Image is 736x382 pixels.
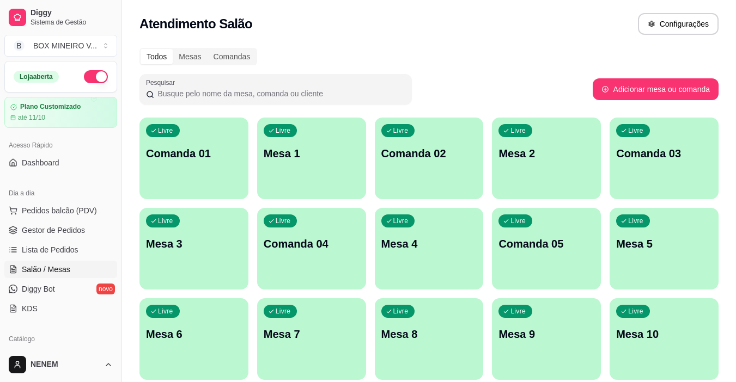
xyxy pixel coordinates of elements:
a: Plano Customizadoaté 11/10 [4,97,117,128]
button: LivreMesa 7 [257,298,366,380]
button: LivreMesa 1 [257,118,366,199]
button: Adicionar mesa ou comanda [593,78,719,100]
a: DiggySistema de Gestão [4,4,117,30]
div: Comandas [208,49,257,64]
p: Livre [393,307,409,316]
button: LivreComanda 03 [610,118,719,199]
p: Livre [628,307,643,316]
a: Diggy Botnovo [4,280,117,298]
div: Mesas [173,49,207,64]
p: Mesa 3 [146,236,242,251]
button: Configurações [638,13,719,35]
p: Comanda 02 [381,146,477,161]
p: Livre [393,126,409,135]
p: Livre [158,217,173,225]
button: LivreComanda 04 [257,208,366,289]
div: Loja aberta [14,71,59,83]
div: Dia a dia [4,184,117,202]
p: Livre [510,217,526,225]
label: Pesquisar [146,78,179,87]
button: LivreMesa 3 [139,208,248,289]
p: Mesa 1 [264,146,360,161]
p: Mesa 10 [616,326,712,342]
button: Select a team [4,35,117,57]
button: LivreMesa 5 [610,208,719,289]
button: LivreMesa 8 [375,298,484,380]
button: LivreMesa 9 [492,298,601,380]
a: Gestor de Pedidos [4,221,117,239]
p: Comanda 05 [498,236,594,251]
span: KDS [22,303,38,314]
button: LivreComanda 02 [375,118,484,199]
span: Pedidos balcão (PDV) [22,205,97,216]
h2: Atendimento Salão [139,15,252,33]
button: LivreMesa 4 [375,208,484,289]
div: Catálogo [4,330,117,348]
p: Livre [276,217,291,225]
p: Livre [628,217,643,225]
a: Salão / Mesas [4,261,117,278]
p: Livre [158,126,173,135]
span: B [14,40,25,51]
p: Mesa 9 [498,326,594,342]
p: Livre [276,307,291,316]
span: Lista de Pedidos [22,244,78,255]
div: Todos [141,49,173,64]
a: Lista de Pedidos [4,241,117,258]
a: Dashboard [4,154,117,171]
button: LivreMesa 10 [610,298,719,380]
button: NENEM [4,352,117,378]
div: BOX MINEIRO V ... [33,40,97,51]
div: Acesso Rápido [4,137,117,154]
p: Comanda 04 [264,236,360,251]
input: Pesquisar [154,88,405,99]
span: Diggy [31,8,113,18]
p: Mesa 8 [381,326,477,342]
span: NENEM [31,360,100,369]
button: LivreMesa 6 [139,298,248,380]
p: Mesa 2 [498,146,594,161]
button: LivreComanda 01 [139,118,248,199]
p: Mesa 7 [264,326,360,342]
p: Livre [510,307,526,316]
article: Plano Customizado [20,103,81,111]
span: Sistema de Gestão [31,18,113,27]
button: Pedidos balcão (PDV) [4,202,117,219]
p: Livre [510,126,526,135]
article: até 11/10 [18,113,45,122]
p: Comanda 01 [146,146,242,161]
p: Mesa 4 [381,236,477,251]
span: Gestor de Pedidos [22,225,85,236]
p: Livre [628,126,643,135]
button: LivreComanda 05 [492,208,601,289]
span: Dashboard [22,157,59,168]
button: LivreMesa 2 [492,118,601,199]
p: Mesa 6 [146,326,242,342]
p: Mesa 5 [616,236,712,251]
p: Livre [158,307,173,316]
p: Comanda 03 [616,146,712,161]
span: Salão / Mesas [22,264,70,275]
p: Livre [393,217,409,225]
span: Diggy Bot [22,284,55,294]
p: Livre [276,126,291,135]
button: Alterar Status [84,70,108,83]
a: KDS [4,300,117,317]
